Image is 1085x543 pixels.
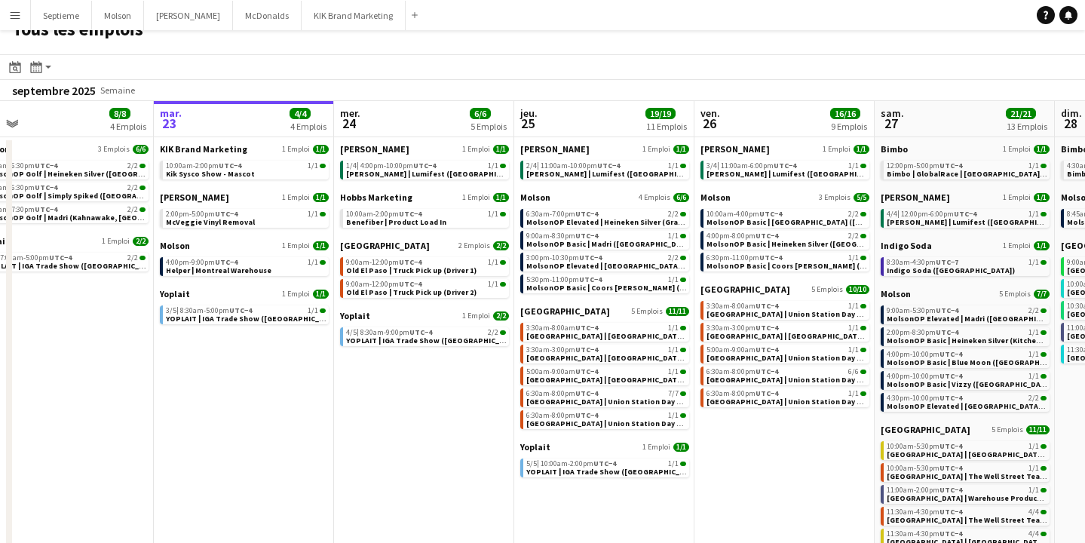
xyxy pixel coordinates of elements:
[357,327,359,337] span: |
[346,279,506,296] a: 9:00am-12:00pmUTC−41/1Old El Paso | Truck Pick up (Driver 2)
[526,217,793,227] span: MolsonOP Elevated | Heineken Silver (Gravenhurst, ON)
[340,143,509,155] a: [PERSON_NAME]1 Emploi1/1
[166,307,179,314] span: 3/5
[488,259,498,266] span: 1/1
[1028,329,1039,336] span: 1/1
[706,301,866,318] a: 3:30am-8:00amUTC−41/1[GEOGRAPHIC_DATA] | Union Station Day 2 (Production)
[180,307,252,314] span: 8:30am-5:00pm
[409,327,432,337] span: UTC−4
[848,254,859,262] span: 1/1
[526,232,598,240] span: 9:00am-8:30pm
[357,161,359,170] span: |
[881,288,1050,424] div: Molson5 Emplois7/79:00am-5:30pmUTC−42/2MolsonOP Elevated | Madri ([GEOGRAPHIC_DATA], [GEOGRAPHIC_...
[881,192,1050,240] div: [PERSON_NAME]1 Emploi1/14/4|12:00pm-6:00pmUTC−41/1[PERSON_NAME] | Lumifest ([GEOGRAPHIC_DATA], [G...
[848,162,859,170] span: 1/1
[340,192,509,203] a: Hobbs Marketing1 Emploi1/1
[526,162,539,170] span: 2/4
[31,1,92,30] button: Septieme
[520,143,689,192] div: [PERSON_NAME]1 Emploi1/12/4|11:00am-10:00pmUTC−41/1[PERSON_NAME] | Lumifest ([GEOGRAPHIC_DATA], [...
[340,192,509,240] div: Hobbs Marketing1 Emploi1/110:00am-2:00pmUTC−41/1Benefiber | Product Load In
[887,307,958,314] span: 9:00am-5:30pm
[282,145,310,154] span: 1 Emploi
[901,210,976,218] span: 12:00pm-6:00pm
[700,143,869,192] div: [PERSON_NAME]1 Emploi1/13/4|11:00am-6:00pmUTC−41/1[PERSON_NAME] | Lumifest ([GEOGRAPHIC_DATA], [G...
[706,331,890,341] span: Old El Paso | Union Station (Day 2)
[881,240,932,251] span: Indigo Soda
[526,239,775,249] span: MolsonOP Basic | Madri (Sarnia, ON)
[706,309,910,319] span: Old El Paso | Union Station Day 2 (Production)
[346,210,421,218] span: 10:00am-2:00pm
[1028,162,1039,170] span: 1/1
[526,253,686,270] a: 3:00pm-10:30pmUTC−42/2MolsonOP Elevated | [GEOGRAPHIC_DATA] ([GEOGRAPHIC_DATA], [GEOGRAPHIC_DATA])
[854,145,869,154] span: 1/1
[526,261,844,271] span: MolsonOP Elevated | Madri (Valleyfield, QC)
[756,345,778,354] span: UTC−4
[526,345,686,362] a: 3:30am-3:00pmUTC−41/1[GEOGRAPHIC_DATA] | [GEOGRAPHIC_DATA] (Day 1)
[340,143,409,155] span: Desjardins
[526,375,751,385] span: Old El Paso | Union Station Day 1 Production)
[848,368,859,376] span: 6/6
[887,349,1047,367] a: 4:00pm-10:00pmUTC−41/1MolsonOP Basic | Blue Moon ([GEOGRAPHIC_DATA], [GEOGRAPHIC_DATA])
[1028,373,1039,380] span: 1/1
[575,231,598,241] span: UTC−4
[346,336,603,345] span: YOPLAIT | IGA Trade Show (Quebec, QC)
[520,305,689,441] div: [GEOGRAPHIC_DATA]5 Emplois11/113:30am-8:00amUTC−41/1[GEOGRAPHIC_DATA] | [GEOGRAPHIC_DATA] Day 1 P...
[700,192,869,284] div: Molson3 Emplois5/510:00am-4:00pmUTC−42/2MolsonOP Basic | [GEOGRAPHIC_DATA] ([GEOGRAPHIC_DATA], [G...
[399,257,421,267] span: UTC−4
[166,217,255,227] span: McVeggie Vinyl Removal
[520,192,689,305] div: Molson4 Emplois6/66:30am-7:00pmUTC−42/2MolsonOP Elevated | Heineken Silver (Gravenhurst, [GEOGRAP...
[488,210,498,218] span: 1/1
[526,324,598,332] span: 3:30am-8:00am
[706,345,866,362] a: 5:00am-9:00amUTC−41/1[GEOGRAPHIC_DATA] | Union Station Day 2 (Production)
[92,1,144,30] button: Molson
[526,346,598,354] span: 3:30am-3:00pm
[887,162,962,170] span: 12:00pm-5:00pm
[160,240,329,288] div: Molson1 Emploi1/14:00pm-9:00pmUTC−41/1Helper | Montreal Warehouse
[144,1,233,30] button: [PERSON_NAME]
[706,353,910,363] span: Old El Paso | Union Station Day 2 (Production)
[881,240,1050,251] a: Indigo Soda1 Emploi1/1
[166,265,271,275] span: Helper | Montreal Warehouse
[166,305,326,323] a: 3/5|8:30am-5:00pmUTC−41/1YOPLAIT | IGA Trade Show ([GEOGRAPHIC_DATA], [GEOGRAPHIC_DATA])
[488,162,498,170] span: 1/1
[881,192,950,203] span: Desjardins
[313,193,329,202] span: 1/1
[340,310,509,349] div: Yoplait1 Emploi2/24/5|8:30am-9:00pmUTC−42/2YOPLAIT | IGA Trade Show ([GEOGRAPHIC_DATA], [GEOGRAPH...
[673,145,689,154] span: 1/1
[215,209,238,219] span: UTC−4
[575,345,598,354] span: UTC−4
[706,209,866,226] a: 10:00am-4:00pmUTC−42/2MolsonOP Basic | [GEOGRAPHIC_DATA] ([GEOGRAPHIC_DATA], [GEOGRAPHIC_DATA])
[526,368,598,376] span: 5:00am-9:00am
[35,161,57,170] span: UTC−4
[526,331,751,341] span: Old El Paso | Union Station Day 1 Production)
[668,368,679,376] span: 1/1
[954,209,976,219] span: UTC−4
[887,373,962,380] span: 4:00pm-10:00pm
[887,265,1015,275] span: Indigo Soda (BC)
[233,1,302,30] button: McDonalds
[541,162,620,170] span: 11:00am-10:00pm
[526,353,710,363] span: Old El Paso | Union Station (Day 1)
[897,209,900,219] span: |
[127,184,138,192] span: 2/2
[936,257,958,267] span: UTC−7
[1028,307,1039,314] span: 2/2
[706,232,778,240] span: 4:00pm-8:00pm
[811,285,843,294] span: 5 Emplois
[575,388,598,398] span: UTC−4
[1003,145,1031,154] span: 1 Emploi
[160,240,190,251] span: Molson
[282,241,310,250] span: 1 Emploi
[526,231,686,248] a: 9:00am-8:30pmUTC−41/1MolsonOP Basic | Madri ([GEOGRAPHIC_DATA], [GEOGRAPHIC_DATA])
[575,209,598,219] span: UTC−4
[706,323,866,340] a: 3:30am-3:00pmUTC−41/1[GEOGRAPHIC_DATA] | [GEOGRAPHIC_DATA] (Day 2)
[999,290,1031,299] span: 5 Emplois
[488,329,498,336] span: 2/2
[526,209,686,226] a: 6:30am-7:00pmUTC−42/2MolsonOP Elevated | Heineken Silver (Gravenhurst, [GEOGRAPHIC_DATA])
[340,143,509,192] div: [PERSON_NAME]1 Emploi1/11/4|4:00pm-10:00pmUTC−41/1[PERSON_NAME] | Lumifest ([GEOGRAPHIC_DATA], [G...
[166,257,326,275] a: 4:00pm-9:00pmUTC−41/1Helper | Montreal Warehouse
[526,275,686,292] a: 5:30pm-11:00pmUTC−41/1MolsonOP Basic | Coors [PERSON_NAME] ([GEOGRAPHIC_DATA], [GEOGRAPHIC_DATA])
[219,161,241,170] span: UTC−4
[939,349,962,359] span: UTC−4
[176,305,179,315] span: |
